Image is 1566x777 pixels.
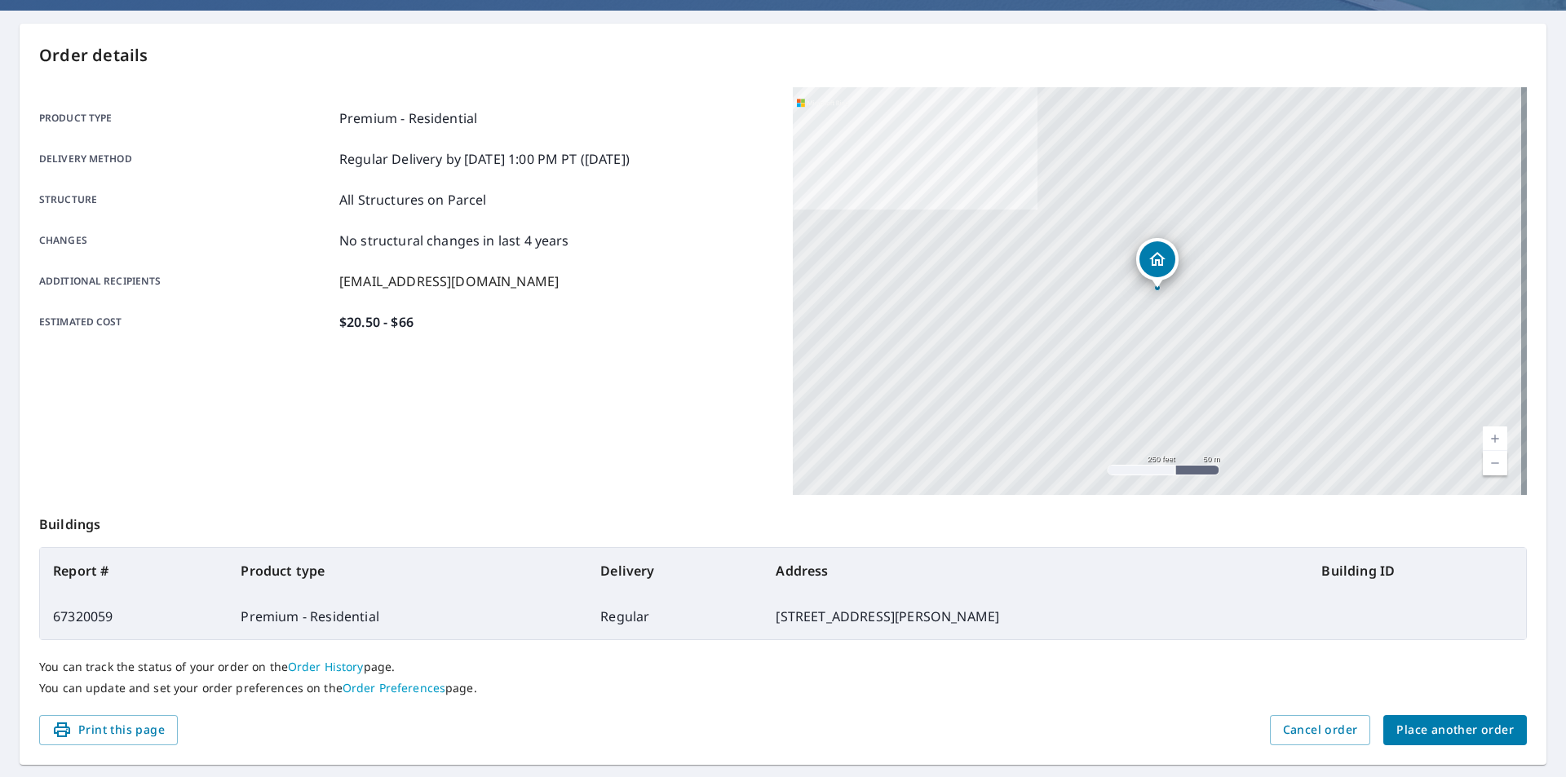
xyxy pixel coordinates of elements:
[587,548,763,594] th: Delivery
[1136,238,1179,289] div: Dropped pin, building 1, Residential property, 2723 Mckenzie Ln Fredericksburg, VA 22408
[763,548,1308,594] th: Address
[339,190,487,210] p: All Structures on Parcel
[339,312,414,332] p: $20.50 - $66
[288,659,364,674] a: Order History
[339,108,477,128] p: Premium - Residential
[39,43,1527,68] p: Order details
[40,594,228,639] td: 67320059
[339,149,630,169] p: Regular Delivery by [DATE] 1:00 PM PT ([DATE])
[39,108,333,128] p: Product type
[39,495,1527,547] p: Buildings
[228,594,587,639] td: Premium - Residential
[587,594,763,639] td: Regular
[40,548,228,594] th: Report #
[339,231,569,250] p: No structural changes in last 4 years
[339,272,559,291] p: [EMAIL_ADDRESS][DOMAIN_NAME]
[39,660,1527,674] p: You can track the status of your order on the page.
[1308,548,1526,594] th: Building ID
[39,231,333,250] p: Changes
[763,594,1308,639] td: [STREET_ADDRESS][PERSON_NAME]
[343,680,445,695] a: Order Preferences
[39,272,333,291] p: Additional recipients
[228,548,587,594] th: Product type
[39,149,333,169] p: Delivery method
[39,681,1527,695] p: You can update and set your order preferences on the page.
[1383,715,1527,745] button: Place another order
[39,715,178,745] button: Print this page
[1483,426,1507,451] a: Current Level 17, Zoom In
[52,720,165,740] span: Print this page
[1396,720,1514,740] span: Place another order
[1283,720,1358,740] span: Cancel order
[1483,451,1507,475] a: Current Level 17, Zoom Out
[39,190,333,210] p: Structure
[39,312,333,332] p: Estimated cost
[1270,715,1371,745] button: Cancel order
